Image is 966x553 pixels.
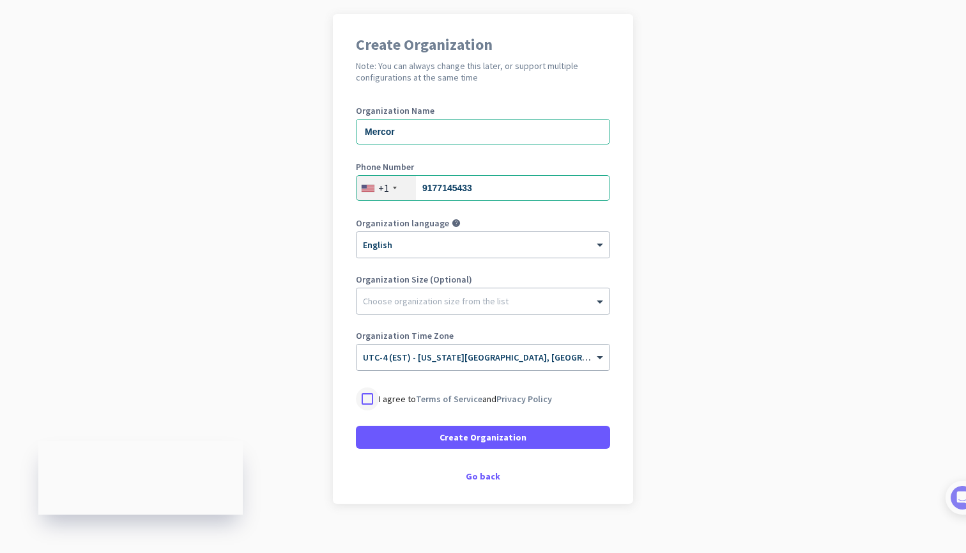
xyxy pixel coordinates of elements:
iframe: Insightful Status [38,441,243,515]
p: I agree to and [379,393,552,405]
i: help [452,219,461,228]
input: What is the name of your organization? [356,119,610,144]
div: Go back [356,472,610,481]
label: Phone Number [356,162,610,171]
a: Terms of Service [416,393,482,405]
h1: Create Organization [356,37,610,52]
h2: Note: You can always change this later, or support multiple configurations at the same time [356,60,610,83]
label: Organization Time Zone [356,331,610,340]
label: Organization Size (Optional) [356,275,610,284]
label: Organization language [356,219,449,228]
label: Organization Name [356,106,610,115]
button: Create Organization [356,426,610,449]
input: 201-555-0123 [356,175,610,201]
div: +1 [378,182,389,194]
span: Create Organization [440,431,526,444]
a: Privacy Policy [496,393,552,405]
